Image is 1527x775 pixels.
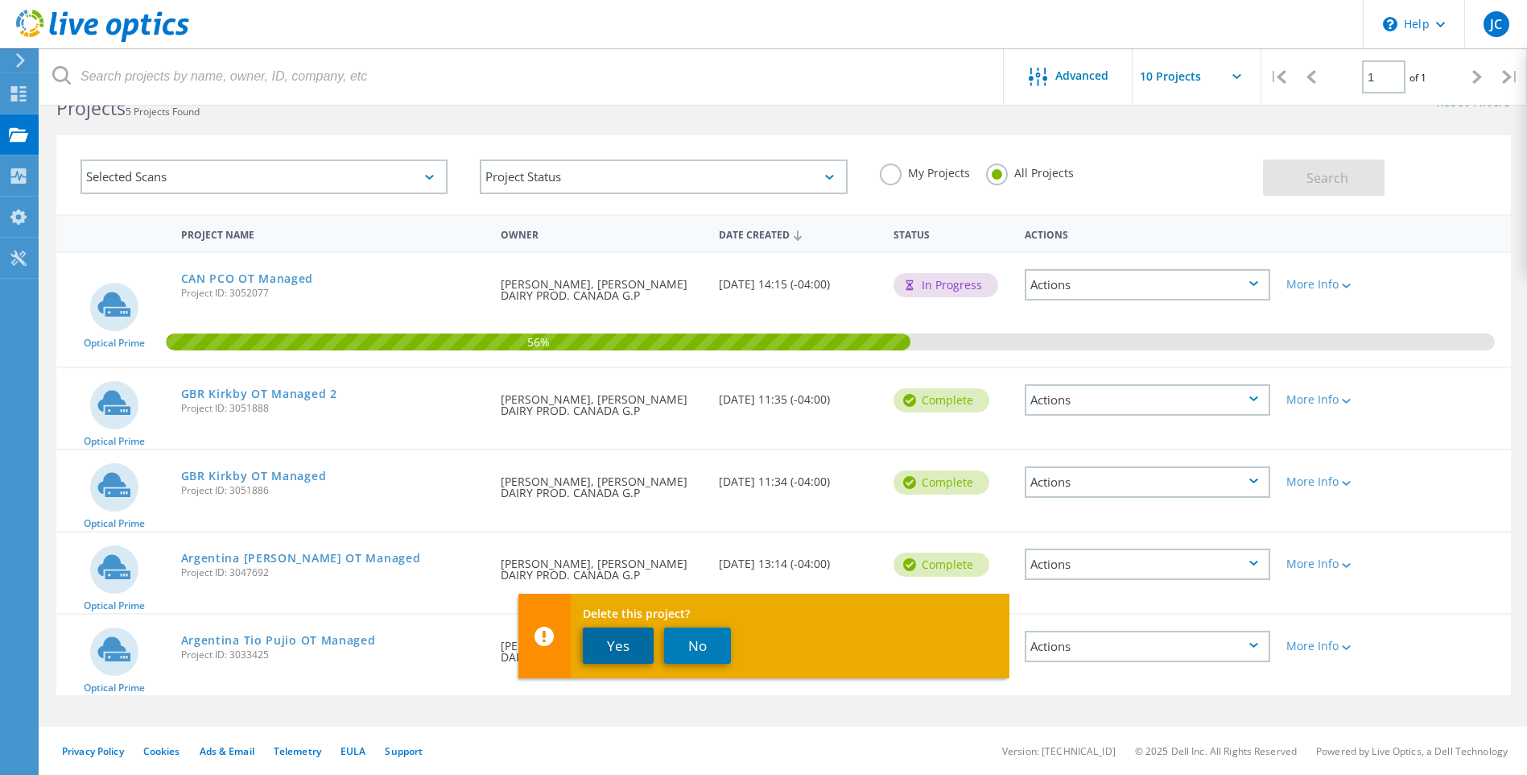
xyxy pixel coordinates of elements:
[143,744,180,758] a: Cookies
[40,48,1005,105] input: Search projects by name, owner, ID, company, etc
[274,744,321,758] a: Telemetry
[894,273,998,297] div: In Progress
[493,253,711,317] div: [PERSON_NAME], [PERSON_NAME] DAIRY PROD. CANADA G.P
[84,338,145,348] span: Optical Prime
[1316,744,1508,758] li: Powered by Live Optics, a Dell Technology
[711,533,885,586] div: [DATE] 13:14 (-04:00)
[181,568,485,578] span: Project ID: 3047692
[1286,394,1387,405] div: More Info
[1286,640,1387,652] div: More Info
[181,273,314,284] a: CAN PCO OT Managed
[1025,384,1270,416] div: Actions
[200,744,254,758] a: Ads & Email
[1286,558,1387,570] div: More Info
[181,404,485,413] span: Project ID: 3051888
[1261,48,1294,106] div: |
[493,218,711,248] div: Owner
[894,553,989,577] div: Complete
[80,160,448,194] div: Selected Scans
[181,486,485,495] span: Project ID: 3051886
[480,160,847,194] div: Project Status
[1055,70,1108,81] span: Advanced
[1286,279,1387,290] div: More Info
[166,334,910,348] span: 56%
[385,744,423,758] a: Support
[493,368,711,433] div: [PERSON_NAME], [PERSON_NAME] DAIRY PROD. CANADA G.P
[173,218,493,248] div: Project Name
[1025,549,1270,580] div: Actions
[126,105,200,118] span: 5 Projects Found
[493,450,711,515] div: [PERSON_NAME], [PERSON_NAME] DAIRY PROD. CANADA G.P
[583,628,654,664] button: Yes
[894,388,989,412] div: Complete
[16,34,189,45] a: Live Optics Dashboard
[1025,631,1270,662] div: Actions
[181,635,376,646] a: Argentina Tio Pujio OT Managed
[894,470,989,495] div: Complete
[181,288,485,298] span: Project ID: 3052077
[1017,218,1278,248] div: Actions
[62,744,124,758] a: Privacy Policy
[1490,18,1502,31] span: JC
[84,437,145,446] span: Optical Prime
[493,533,711,597] div: [PERSON_NAME], [PERSON_NAME] DAIRY PROD. CANADA G.P
[1002,744,1116,758] li: Version: [TECHNICAL_ID]
[583,608,995,620] span: Delete this project?
[1409,71,1426,85] span: of 1
[181,388,337,400] a: GBR Kirkby OT Managed 2
[1135,744,1297,758] li: © 2025 Dell Inc. All Rights Reserved
[1286,476,1387,487] div: More Info
[181,650,485,660] span: Project ID: 3033425
[340,744,365,758] a: EULA
[880,164,970,179] label: My Projects
[1306,169,1348,187] span: Search
[986,164,1074,179] label: All Projects
[181,470,327,482] a: GBR Kirkby OT Managed
[1025,466,1270,498] div: Actions
[885,218,1017,248] div: Status
[664,628,731,664] button: No
[1383,17,1397,31] svg: \n
[84,519,145,528] span: Optical Prime
[711,253,885,306] div: [DATE] 14:15 (-04:00)
[1263,160,1385,196] button: Search
[711,450,885,504] div: [DATE] 11:34 (-04:00)
[84,601,145,611] span: Optical Prime
[84,683,145,693] span: Optical Prime
[711,368,885,421] div: [DATE] 11:35 (-04:00)
[711,218,885,249] div: Date Created
[181,553,421,564] a: Argentina [PERSON_NAME] OT Managed
[1025,269,1270,300] div: Actions
[1494,48,1527,106] div: |
[493,615,711,679] div: [PERSON_NAME], [PERSON_NAME] DAIRY PROD. CANADA G.P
